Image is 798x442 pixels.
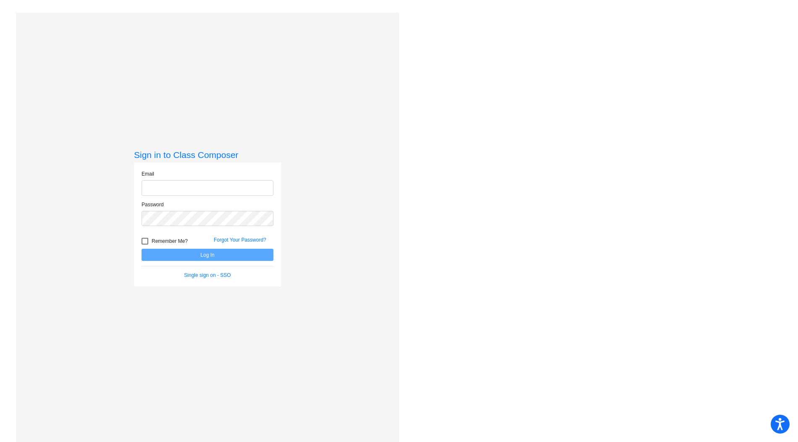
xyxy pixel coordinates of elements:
a: Forgot Your Password? [214,237,266,243]
span: Remember Me? [152,236,188,246]
label: Email [142,170,154,178]
label: Password [142,201,164,208]
h3: Sign in to Class Composer [134,150,281,160]
button: Log In [142,249,273,261]
a: Single sign on - SSO [184,272,231,278]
